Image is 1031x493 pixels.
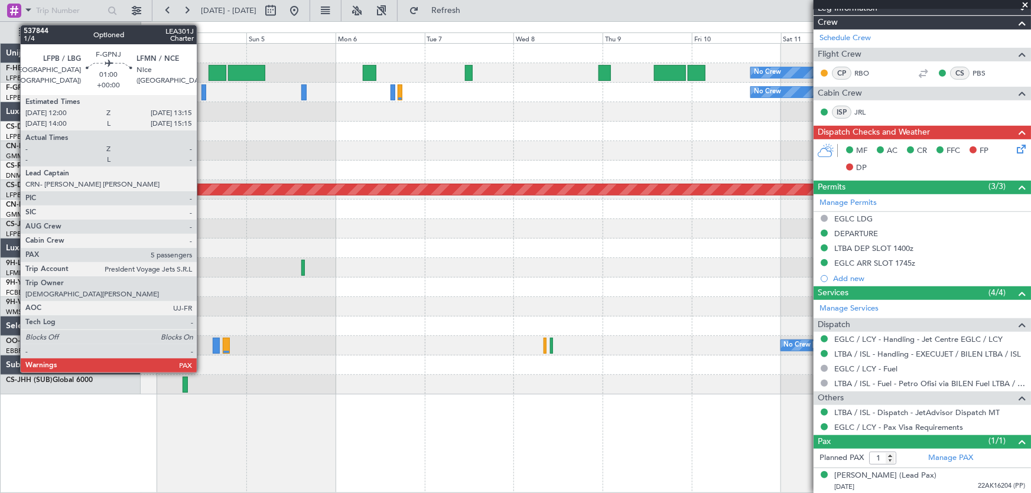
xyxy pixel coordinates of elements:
[988,435,1006,447] span: (1/1)
[36,2,104,19] input: Trip Number
[6,182,74,189] a: CS-DOUGlobal 6500
[421,6,471,15] span: Refresh
[6,162,31,169] span: CS-RRC
[6,84,31,92] span: F-GPNJ
[856,162,867,174] span: DP
[834,407,1000,417] a: LTBA / ISL - Dispatch - JetAdvisor Dispatch MT
[143,24,163,34] div: [DATE]
[6,221,71,228] a: CS-JHHGlobal 6000
[988,180,1006,192] span: (3/3)
[6,338,34,345] span: OO-GPE
[834,422,963,432] a: EGLC / LCY - Pax Visa Requirements
[6,308,41,316] a: WMSA/SZB
[754,83,781,101] div: No Crew
[988,286,1006,299] span: (4/4)
[980,145,988,157] span: FP
[513,32,603,43] div: Wed 8
[834,334,1003,344] a: EGLC / LCY - Handling - Jet Centre EGLC / LCY
[6,347,38,355] a: EBBR/BRU
[6,299,67,306] a: 9H-VSLKFalcon 7X
[425,32,514,43] div: Tue 7
[854,107,881,117] a: JRL
[834,214,873,224] div: EGLC LDG
[6,279,73,286] a: 9H-YAAGlobal 5000
[6,338,104,345] a: OO-GPEFalcon 900EX EASy II
[6,377,53,384] span: CS-JHH (SUB)
[157,32,246,43] div: Sat 4
[832,67,851,80] div: CP
[6,93,37,102] a: LFPB/LBG
[832,106,851,119] div: ISP
[6,210,47,219] a: GMMN/CMN
[818,126,930,139] span: Dispatch Checks and Weather
[336,32,425,43] div: Mon 6
[818,286,848,300] span: Services
[947,145,960,157] span: FFC
[818,318,850,332] span: Dispatch
[6,123,71,130] a: CS-DTRFalcon 2000
[404,1,474,20] button: Refresh
[6,65,64,72] a: F-HECDFalcon 7X
[6,260,67,267] a: 9H-LPZLegacy 500
[6,230,37,239] a: LFPB/LBG
[854,68,881,79] a: RBO
[818,87,862,100] span: Cabin Crew
[6,269,40,277] a: LFMD/CEQ
[856,145,867,157] span: MF
[818,181,845,194] span: Permits
[819,197,877,209] a: Manage Permits
[6,143,73,150] a: CN-KASGlobal 5000
[6,123,31,130] span: CS-DTR
[887,145,897,157] span: AC
[818,391,844,405] span: Others
[818,48,861,61] span: Flight Crew
[6,279,32,286] span: 9H-YAA
[819,32,871,44] a: Schedule Crew
[201,5,256,16] span: [DATE] - [DATE]
[833,273,1025,283] div: Add new
[973,68,999,79] a: PBS
[6,182,34,189] span: CS-DOU
[692,32,781,43] div: Fri 10
[834,349,1021,359] a: LTBA / ISL - Handling - EXECUJET / BILEN LTBA / ISL
[13,23,128,42] button: All Aircraft
[6,152,47,161] a: GMMN/CMN
[6,201,34,208] span: CN-RAK
[31,28,125,37] span: All Aircraft
[834,364,897,374] a: EGLC / LCY - Fuel
[6,132,37,141] a: LFPB/LBG
[978,481,1025,491] span: 22AK16204 (PP)
[834,378,1025,388] a: LTBA / ISL - Fuel - Petro Ofisi via BILEN Fuel LTBA / ISL
[6,221,31,228] span: CS-JHH
[818,435,831,449] span: Pax
[781,32,870,43] div: Sat 11
[603,32,692,43] div: Thu 9
[6,162,76,169] a: CS-RRCFalcon 900LX
[6,84,76,92] a: F-GPNJFalcon 900EX
[6,74,37,83] a: LFPB/LBG
[819,303,879,315] a: Manage Services
[6,288,37,297] a: FCBB/BZV
[834,228,878,239] div: DEPARTURE
[6,191,37,200] a: LFPB/LBG
[834,243,913,253] div: LTBA DEP SLOT 1400z
[6,143,33,150] span: CN-KAS
[6,260,30,267] span: 9H-LPZ
[818,16,838,30] span: Crew
[950,67,970,80] div: CS
[6,377,93,384] a: CS-JHH (SUB)Global 6000
[928,452,973,464] a: Manage PAX
[6,171,43,180] a: DNMM/LOS
[834,470,936,482] div: [PERSON_NAME] (Lead Pax)
[6,299,35,306] span: 9H-VSLK
[6,65,32,72] span: F-HECD
[246,32,336,43] div: Sun 5
[917,145,927,157] span: CR
[6,201,74,208] a: CN-RAKGlobal 6000
[834,258,915,268] div: EGLC ARR SLOT 1745z
[819,452,864,464] label: Planned PAX
[834,482,854,491] span: [DATE]
[754,64,781,81] div: No Crew
[784,337,982,354] div: No Crew [GEOGRAPHIC_DATA] ([GEOGRAPHIC_DATA] National)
